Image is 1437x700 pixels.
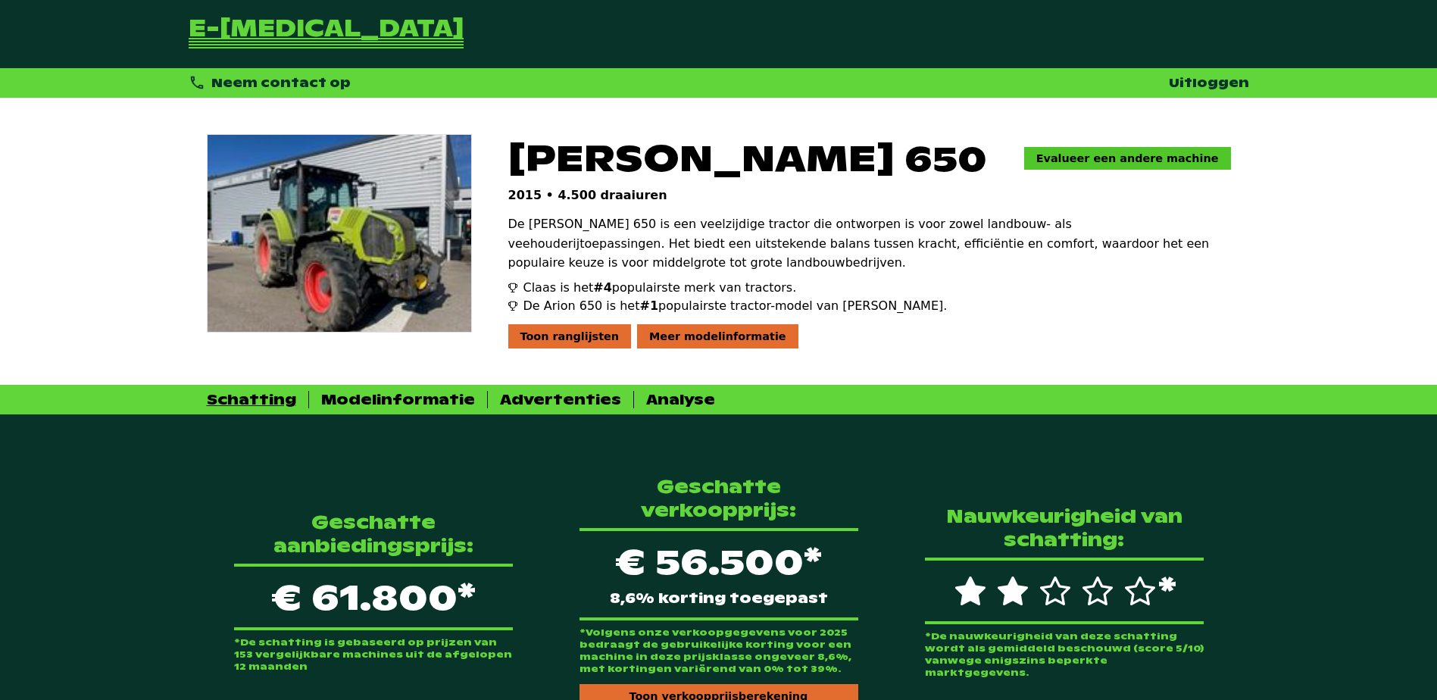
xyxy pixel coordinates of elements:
[639,298,658,313] span: #1
[1024,147,1231,170] a: Evalueer een andere machine
[234,564,513,630] p: € 61.800*
[925,630,1204,679] p: *De nauwkeurigheid van deze schatting wordt als gemiddeld beschouwd (score 5/10) vanwege enigszin...
[508,188,1231,202] p: 2015 • 4.500 draaiuren
[234,511,513,558] p: Geschatte aanbiedingsprijs:
[925,505,1204,552] p: Nauwkeurigheid van schatting:
[321,391,475,408] div: Modelinformatie
[211,75,351,91] span: Neem contact op
[508,324,632,348] div: Toon ranglijsten
[579,475,858,522] p: Geschatte verkoopprijs:
[610,592,828,605] span: 8,6% korting toegepast
[1169,75,1249,91] a: Uitloggen
[500,391,621,408] div: Advertenties
[579,627,858,675] p: *Volgens onze verkoopgegevens voor 2025 bedraagt de gebruikelijke korting voor een machine in dez...
[208,135,471,332] img: Claas Arion 650 CEBIS
[207,391,296,408] div: Schatting
[189,74,351,92] div: Neem contact op
[234,636,513,673] p: *De schatting is gebaseerd op prijzen van 153 vergelijkbare machines uit de afgelopen 12 maanden
[508,214,1231,273] p: De [PERSON_NAME] 650 is een veelzijdige tractor die ontworpen is voor zowel landbouw- als veehoud...
[637,324,798,348] div: Meer modelinformatie
[189,18,464,50] a: Terug naar de startpagina
[523,297,948,315] span: De Arion 650 is het populairste tractor-model van [PERSON_NAME].
[646,391,715,408] div: Analyse
[508,134,987,182] span: [PERSON_NAME] 650
[593,280,612,295] span: #4
[523,279,797,297] span: Claas is het populairste merk van tractors.
[579,528,858,620] div: € 56.500*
